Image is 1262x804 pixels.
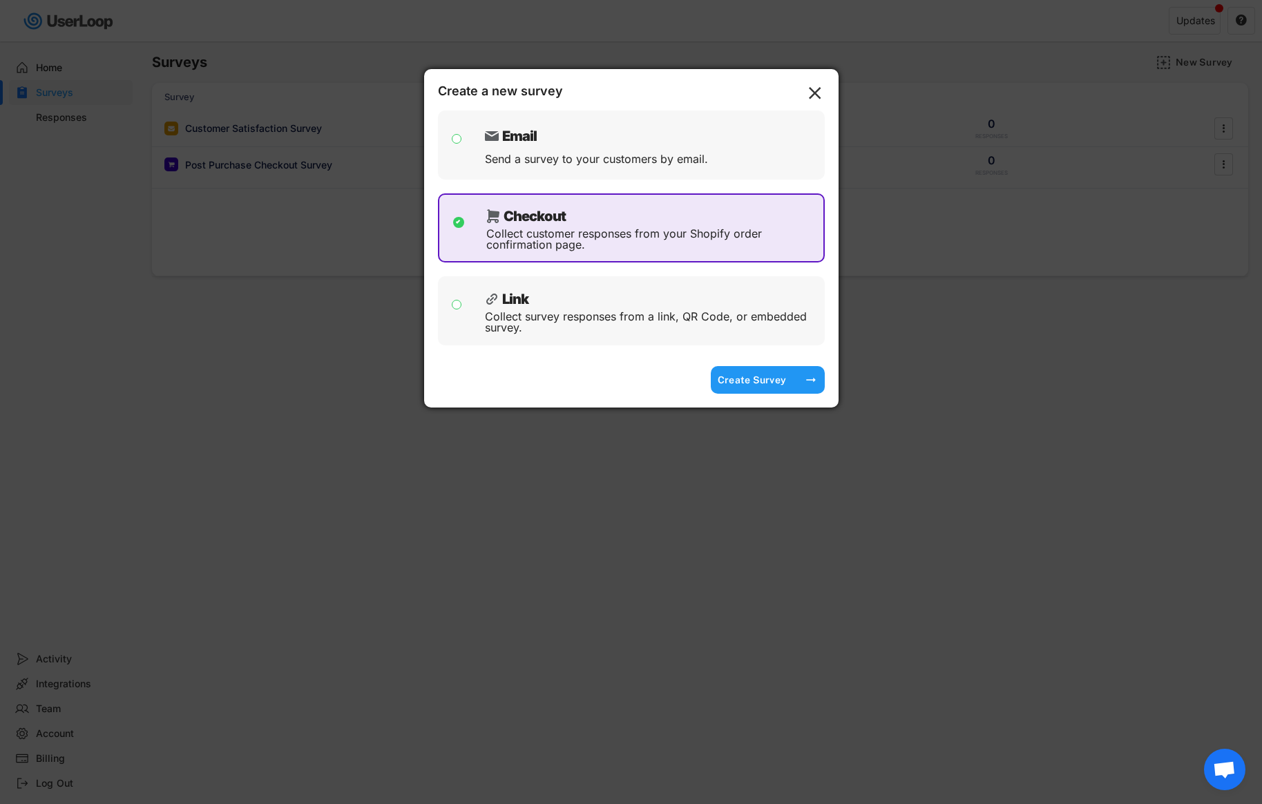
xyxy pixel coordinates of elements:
[438,83,576,104] div: Create a new survey
[808,83,821,104] text: 
[504,209,566,223] div: Checkout
[718,374,787,386] div: Create Survey
[485,153,708,164] div: Send a survey to your customers by email.
[486,228,813,250] div: Collect customer responses from your Shopify order confirmation page.
[486,209,500,223] img: CheckoutMajor.svg
[804,83,825,104] button: 
[1204,749,1245,790] a: Open chat
[485,311,814,333] div: Collect survey responses from a link, QR Code, or embedded survey.
[502,129,537,143] div: Email
[804,373,818,387] button: arrow_right_alt
[502,292,528,306] div: Link
[485,292,499,306] img: LinkMinor%20%281%29.svg
[485,129,499,143] img: EmailMajor.svg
